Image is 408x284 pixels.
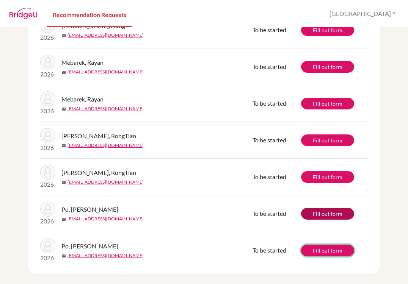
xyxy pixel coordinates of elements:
[40,143,55,152] p: 2026
[301,245,354,256] a: Fill out form
[40,106,55,115] p: 2026
[40,165,55,180] img: Cai, RongTian
[67,252,144,259] a: [EMAIL_ADDRESS][DOMAIN_NAME]
[61,107,66,111] span: mail
[61,95,104,104] span: Mebarek, Rayan
[61,217,66,222] span: mail
[67,142,144,149] a: [EMAIL_ADDRESS][DOMAIN_NAME]
[40,217,55,226] p: 2026
[67,69,144,75] a: [EMAIL_ADDRESS][DOMAIN_NAME]
[253,173,286,180] span: To be started
[40,55,55,70] img: Mebarek, Rayan
[301,24,354,36] a: Fill out form
[61,168,136,177] span: [PERSON_NAME], RongTian
[61,70,66,75] span: mail
[40,253,55,262] p: 2026
[61,58,104,67] span: Mebarek, Rayan
[40,201,55,217] img: Po, Ei Nyein Chan
[301,98,354,109] a: Fill out form
[67,32,144,39] a: [EMAIL_ADDRESS][DOMAIN_NAME]
[61,254,66,258] span: mail
[301,208,354,220] a: Fill out form
[61,131,136,140] span: [PERSON_NAME], RongTian
[61,242,118,251] span: Po, [PERSON_NAME]
[301,61,354,73] a: Fill out form
[253,247,286,254] span: To be started
[67,179,144,186] a: [EMAIL_ADDRESS][DOMAIN_NAME]
[47,1,132,27] a: Recommendation Requests
[40,238,55,253] img: Po, Ei Nyein Chan
[61,144,66,148] span: mail
[9,8,38,19] img: BridgeU logo
[61,205,118,214] span: Po, [PERSON_NAME]
[40,91,55,106] img: Mebarek, Rayan
[40,70,55,79] p: 2026
[40,180,55,189] p: 2026
[301,171,354,183] a: Fill out form
[40,128,55,143] img: Cai, RongTian
[253,136,286,144] span: To be started
[253,26,286,33] span: To be started
[40,33,55,42] p: 2026
[67,105,144,112] a: [EMAIL_ADDRESS][DOMAIN_NAME]
[253,210,286,217] span: To be started
[301,134,354,146] a: Fill out form
[253,100,286,107] span: To be started
[326,6,399,21] button: [GEOGRAPHIC_DATA]
[61,180,66,185] span: mail
[67,215,144,222] a: [EMAIL_ADDRESS][DOMAIN_NAME]
[253,63,286,70] span: To be started
[61,33,66,38] span: mail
